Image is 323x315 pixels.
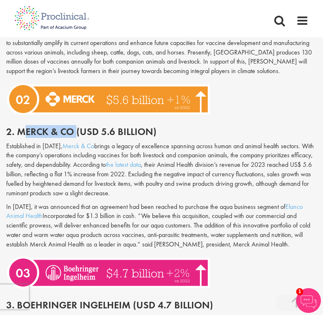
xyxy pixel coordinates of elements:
p: Established in [DATE], brings a legacy of excellence spanning across human and animal health sect... [6,142,317,198]
p: In [DATE], it was announced that an agreement had been reached to purchase the aqua business segm... [6,202,317,249]
a: Merck & Co [62,142,94,150]
h2: 2. Merck & Co (USD 5.6 billion) [6,126,317,137]
span: 1 [296,288,303,295]
a: Elanco Animal Health [6,202,303,220]
img: Chatbot [296,288,321,313]
p: In a recently – the company revealed its acquisition of a 21-acre manufacturing facility in [GEOG... [6,19,317,76]
a: the latest data [106,160,141,169]
h2: 3. Boehringer Ingelheim (USD 4.7 Billion) [6,300,317,310]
